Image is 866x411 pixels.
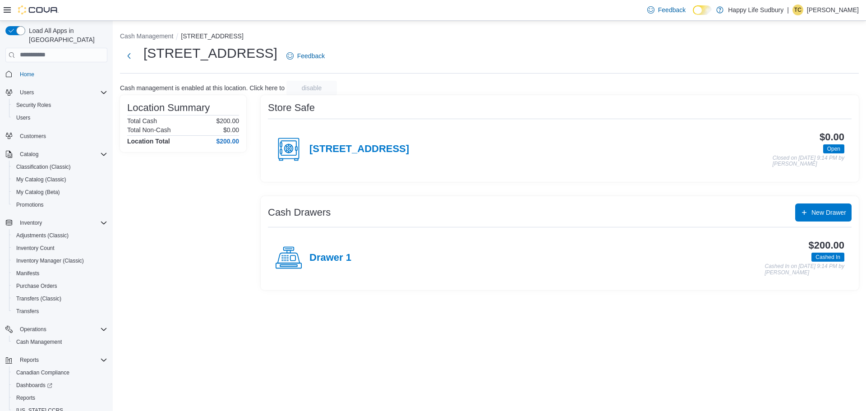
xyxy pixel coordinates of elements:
button: Adjustments (Classic) [9,229,111,242]
span: Open [823,144,844,153]
span: Load All Apps in [GEOGRAPHIC_DATA] [25,26,107,44]
span: TC [794,5,802,15]
h1: [STREET_ADDRESS] [143,44,277,62]
a: Promotions [13,199,47,210]
span: Purchase Orders [16,282,57,290]
span: disable [302,83,322,92]
h6: Total Non-Cash [127,126,171,134]
h3: Store Safe [268,102,315,113]
span: Home [20,71,34,78]
button: Manifests [9,267,111,280]
button: Catalog [2,148,111,161]
button: Security Roles [9,99,111,111]
span: Adjustments (Classic) [16,232,69,239]
span: Cashed In [811,253,844,262]
h3: $200.00 [809,240,844,251]
button: New Drawer [795,203,852,222]
p: Closed on [DATE] 9:14 PM by [PERSON_NAME] [773,155,844,167]
span: My Catalog (Classic) [16,176,66,183]
button: Transfers [9,305,111,318]
a: Feedback [644,1,689,19]
span: Cashed In [815,253,840,261]
span: Catalog [16,149,107,160]
span: Classification (Classic) [16,163,71,171]
button: Inventory [2,217,111,229]
button: Cash Management [120,32,173,40]
a: Transfers [13,306,42,317]
a: My Catalog (Beta) [13,187,64,198]
a: Cash Management [13,337,65,347]
span: Home [16,69,107,80]
img: Cova [18,5,59,14]
span: Transfers (Classic) [13,293,107,304]
p: $200.00 [216,117,239,125]
button: Operations [2,323,111,336]
div: Tanner Chretien [792,5,803,15]
h4: Location Total [127,138,170,145]
span: Promotions [16,201,44,208]
span: Security Roles [13,100,107,111]
span: Users [20,89,34,96]
a: Inventory Manager (Classic) [13,255,88,266]
span: Inventory [20,219,42,226]
button: Operations [16,324,50,335]
span: Inventory Manager (Classic) [16,257,84,264]
a: Canadian Compliance [13,367,73,378]
button: Inventory Count [9,242,111,254]
p: Cash management is enabled at this location. Click here to [120,84,285,92]
span: Transfers [16,308,39,315]
span: Inventory Manager (Classic) [13,255,107,266]
span: Purchase Orders [13,281,107,291]
span: Reports [16,394,35,402]
span: Canadian Compliance [13,367,107,378]
input: Dark Mode [693,5,712,15]
span: Feedback [658,5,686,14]
nav: An example of EuiBreadcrumbs [120,32,859,42]
span: Inventory Count [13,243,107,254]
span: Feedback [297,51,325,60]
a: Feedback [283,47,328,65]
span: Cash Management [13,337,107,347]
button: Catalog [16,149,42,160]
button: Reports [2,354,111,366]
span: Reports [16,355,107,365]
button: [STREET_ADDRESS] [181,32,243,40]
span: Manifests [16,270,39,277]
span: My Catalog (Classic) [13,174,107,185]
a: Adjustments (Classic) [13,230,72,241]
a: Transfers (Classic) [13,293,65,304]
span: Catalog [20,151,38,158]
button: Canadian Compliance [9,366,111,379]
span: Promotions [13,199,107,210]
p: $0.00 [223,126,239,134]
span: Inventory Count [16,245,55,252]
h6: Total Cash [127,117,157,125]
span: Users [16,114,30,121]
span: Users [13,112,107,123]
button: Inventory [16,217,46,228]
span: Manifests [13,268,107,279]
span: Dashboards [16,382,52,389]
span: Open [827,145,840,153]
span: Cash Management [16,338,62,346]
a: Classification (Classic) [13,162,74,172]
button: Transfers (Classic) [9,292,111,305]
button: Cash Management [9,336,111,348]
button: Classification (Classic) [9,161,111,173]
button: Purchase Orders [9,280,111,292]
button: Next [120,47,138,65]
a: Reports [13,393,39,403]
span: Transfers [13,306,107,317]
a: Customers [16,131,50,142]
span: New Drawer [811,208,846,217]
a: Dashboards [9,379,111,392]
button: disable [286,81,337,95]
button: Promotions [9,199,111,211]
button: My Catalog (Beta) [9,186,111,199]
span: Reports [13,393,107,403]
a: Manifests [13,268,43,279]
span: Operations [20,326,46,333]
button: Reports [9,392,111,404]
span: Users [16,87,107,98]
p: Happy Life Sudbury [728,5,783,15]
